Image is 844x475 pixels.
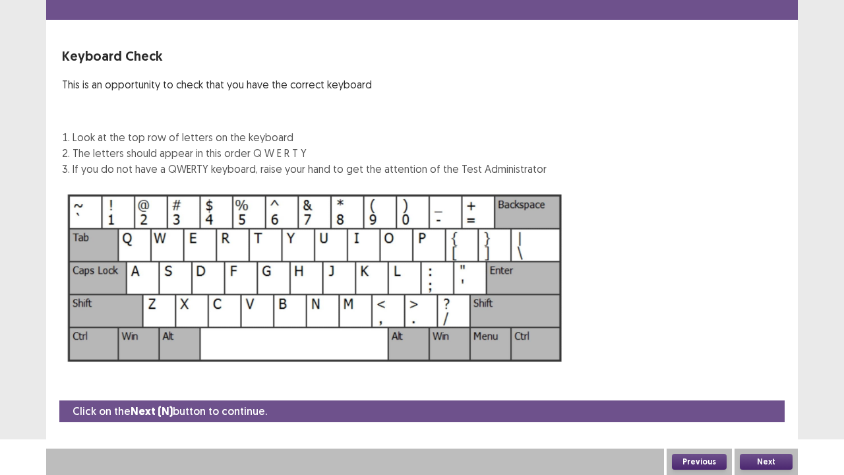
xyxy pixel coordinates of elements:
li: The letters should appear in this order Q W E R T Y [73,145,547,161]
p: This is an opportunity to check that you have the correct keyboard [62,77,547,92]
img: Keyboard Image [62,187,568,369]
li: If you do not have a QWERTY keyboard, raise your hand to get the attention of the Test Administrator [73,161,547,177]
p: Click on the button to continue. [73,403,267,420]
strong: Next (N) [131,404,173,418]
p: Keyboard Check [62,46,547,66]
button: Next [740,454,793,470]
li: Look at the top row of letters on the keyboard [73,129,547,145]
button: Previous [672,454,727,470]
